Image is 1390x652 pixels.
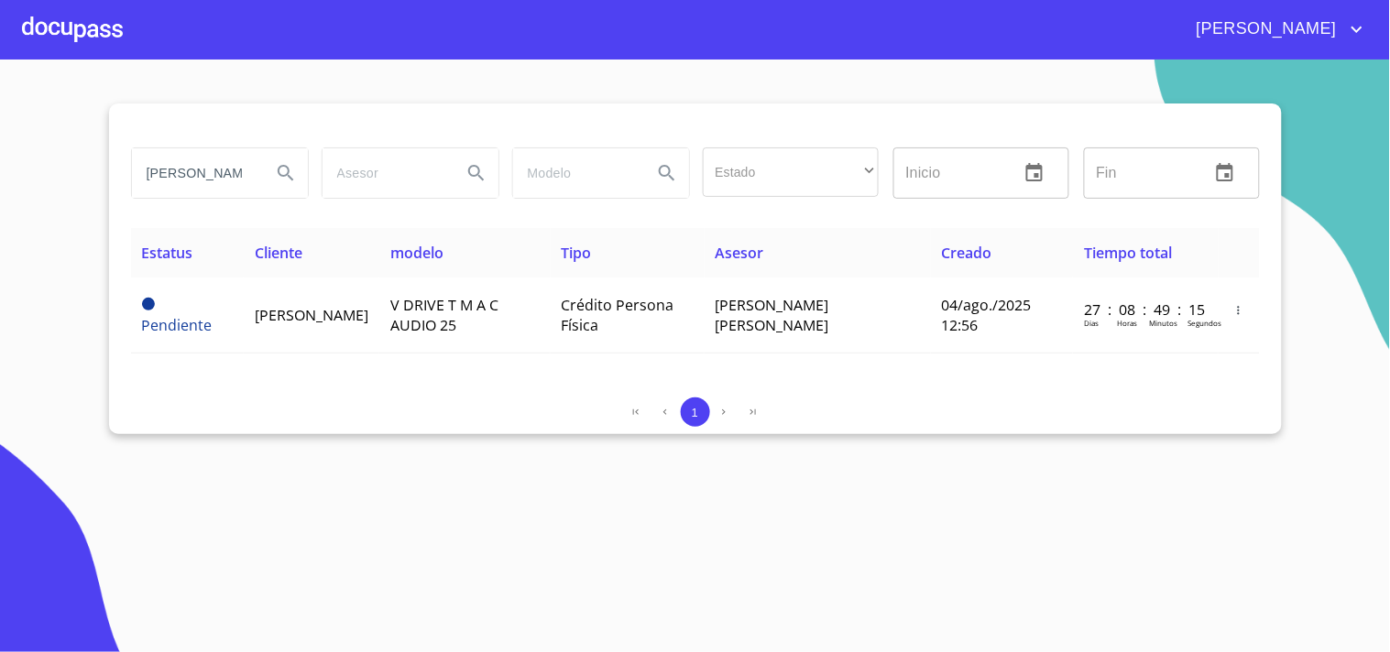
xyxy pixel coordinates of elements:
[513,148,638,198] input: search
[323,148,447,198] input: search
[716,243,764,263] span: Asesor
[255,305,368,325] span: [PERSON_NAME]
[703,147,879,197] div: ​
[1117,318,1137,328] p: Horas
[390,295,498,335] span: V DRIVE T M A C AUDIO 25
[1149,318,1177,328] p: Minutos
[142,243,193,263] span: Estatus
[1084,299,1208,320] p: 27 : 08 : 49 : 15
[692,406,698,419] span: 1
[1084,243,1172,263] span: Tiempo total
[1183,15,1368,44] button: account of current user
[645,151,689,195] button: Search
[454,151,498,195] button: Search
[142,315,213,335] span: Pendiente
[1084,318,1099,328] p: Dias
[562,243,592,263] span: Tipo
[942,243,992,263] span: Creado
[681,397,710,427] button: 1
[716,295,829,335] span: [PERSON_NAME] [PERSON_NAME]
[390,243,443,263] span: modelo
[562,295,674,335] span: Crédito Persona Física
[942,295,1032,335] span: 04/ago./2025 12:56
[1183,15,1346,44] span: [PERSON_NAME]
[132,148,257,198] input: search
[1188,318,1221,328] p: Segundos
[264,151,308,195] button: Search
[142,298,155,310] span: Pendiente
[255,243,302,263] span: Cliente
